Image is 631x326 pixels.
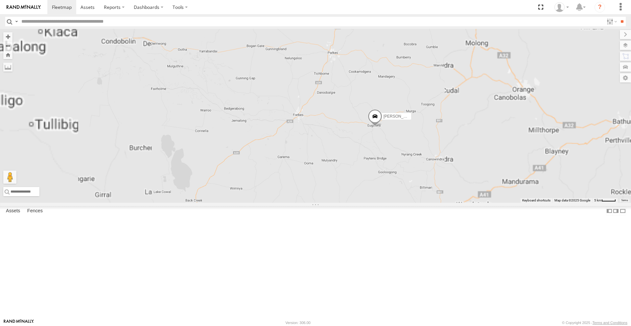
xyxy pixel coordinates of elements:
[595,2,605,12] i: ?
[14,17,19,26] label: Search Query
[7,5,41,10] img: rand-logo.svg
[606,206,613,216] label: Dock Summary Table to the Left
[3,41,12,50] button: Zoom out
[592,198,618,203] button: Map scale: 5 km per 40 pixels
[3,62,12,72] label: Measure
[554,198,590,202] span: Map data ©2025 Google
[522,198,550,203] button: Keyboard shortcuts
[384,114,416,119] span: [PERSON_NAME]
[3,50,12,59] button: Zoom Home
[619,206,626,216] label: Hide Summary Table
[552,2,571,12] div: Kane McDermott
[594,198,601,202] span: 5 km
[3,171,16,184] button: Drag Pegman onto the map to open Street View
[562,321,627,325] div: © Copyright 2025 -
[3,32,12,41] button: Zoom in
[593,321,627,325] a: Terms and Conditions
[604,17,618,26] label: Search Filter Options
[621,199,628,202] a: Terms (opens in new tab)
[24,206,46,216] label: Fences
[3,206,23,216] label: Assets
[4,319,34,326] a: Visit our Website
[286,321,311,325] div: Version: 306.00
[613,206,619,216] label: Dock Summary Table to the Right
[620,73,631,82] label: Map Settings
